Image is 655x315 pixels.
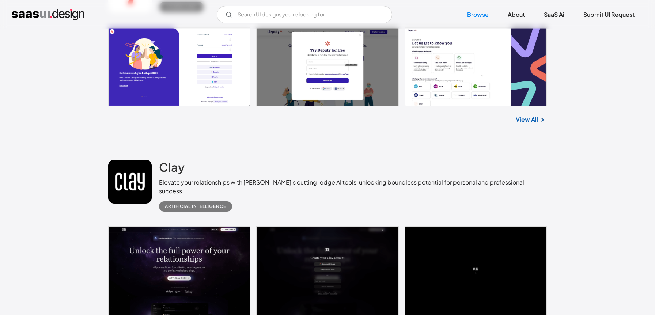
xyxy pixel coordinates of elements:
form: Email Form [217,6,392,23]
input: Search UI designs you're looking for... [217,6,392,23]
a: Browse [458,7,497,23]
div: Artificial Intelligence [165,202,226,211]
a: Clay [159,160,185,178]
a: SaaS Ai [535,7,573,23]
a: About [499,7,534,23]
a: View All [516,115,538,124]
a: Submit UI Request [575,7,643,23]
a: home [12,9,84,20]
h2: Clay [159,160,185,174]
div: Elevate your relationships with [PERSON_NAME]'s cutting-edge AI tools, unlocking boundless potent... [159,178,547,196]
